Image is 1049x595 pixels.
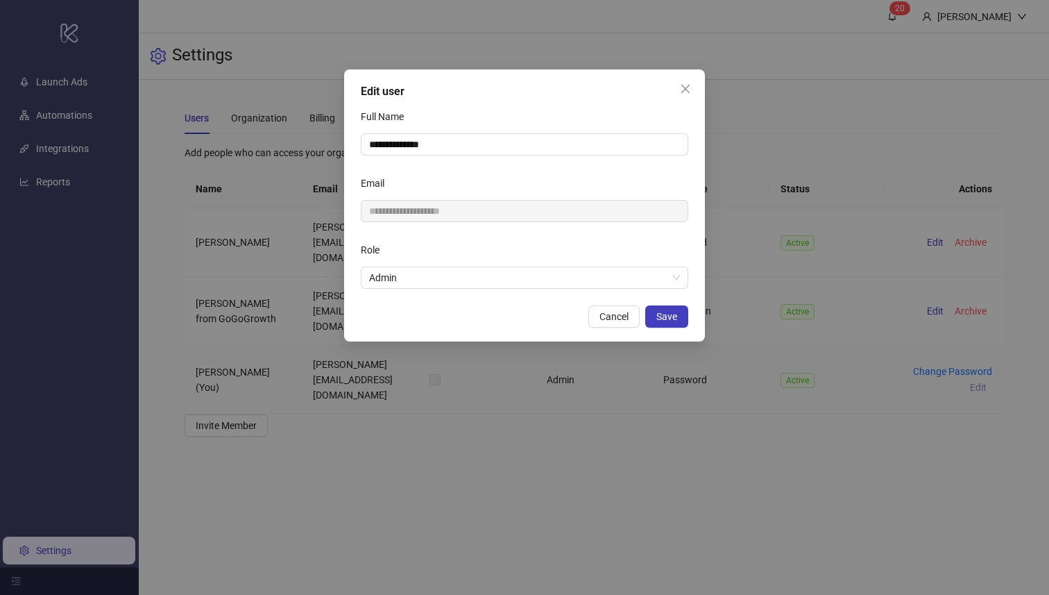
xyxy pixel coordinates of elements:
[361,172,393,194] label: Email
[361,83,688,100] div: Edit user
[588,305,640,328] button: Cancel
[369,267,680,288] span: Admin
[656,311,677,322] span: Save
[645,305,688,328] button: Save
[680,83,691,94] span: close
[361,133,688,156] input: Full Name
[361,239,389,261] label: Role
[361,106,413,128] label: Full Name
[599,311,629,322] span: Cancel
[361,200,688,222] input: Email
[674,78,697,100] button: Close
